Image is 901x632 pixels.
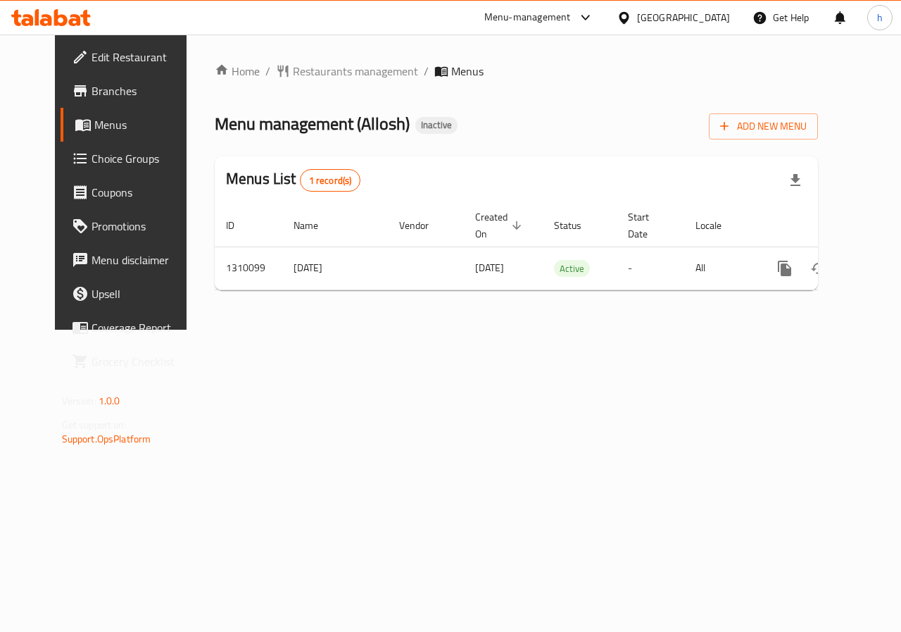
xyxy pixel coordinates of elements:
[226,217,253,234] span: ID
[62,430,151,448] a: Support.OpsPlatform
[92,353,194,370] span: Grocery Checklist
[709,113,818,140] button: Add New Menu
[61,40,206,74] a: Edit Restaurant
[215,63,818,80] nav: breadcrumb
[637,10,730,25] div: [GEOGRAPHIC_DATA]
[301,174,360,187] span: 1 record(s)
[484,9,571,26] div: Menu-management
[554,260,590,277] div: Active
[99,392,120,410] span: 1.0.0
[61,209,206,243] a: Promotions
[215,247,282,290] td: 1310099
[415,117,458,134] div: Inactive
[554,217,600,234] span: Status
[475,209,526,242] span: Created On
[768,252,802,285] button: more
[294,217,336,234] span: Name
[61,345,206,378] a: Grocery Checklist
[475,259,504,277] span: [DATE]
[265,63,270,80] li: /
[617,247,684,290] td: -
[62,416,127,434] span: Get support on:
[628,209,667,242] span: Start Date
[720,118,807,135] span: Add New Menu
[802,252,836,285] button: Change Status
[424,63,429,80] li: /
[62,392,96,410] span: Version:
[61,277,206,311] a: Upsell
[61,108,206,142] a: Menus
[61,243,206,277] a: Menu disclaimer
[684,247,757,290] td: All
[92,150,194,167] span: Choice Groups
[92,319,194,336] span: Coverage Report
[415,119,458,131] span: Inactive
[276,63,418,80] a: Restaurants management
[282,247,388,290] td: [DATE]
[399,217,447,234] span: Vendor
[877,10,883,25] span: h
[61,311,206,345] a: Coverage Report
[61,142,206,175] a: Choice Groups
[215,108,410,140] span: Menu management ( Allosh )
[293,63,418,80] span: Restaurants management
[92,252,194,268] span: Menu disclaimer
[779,163,812,197] div: Export file
[92,82,194,99] span: Branches
[61,74,206,108] a: Branches
[92,218,194,235] span: Promotions
[554,261,590,277] span: Active
[300,169,361,192] div: Total records count
[61,175,206,209] a: Coupons
[215,63,260,80] a: Home
[94,116,194,133] span: Menus
[92,49,194,66] span: Edit Restaurant
[695,217,740,234] span: Locale
[451,63,484,80] span: Menus
[92,285,194,302] span: Upsell
[92,184,194,201] span: Coupons
[226,168,360,192] h2: Menus List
